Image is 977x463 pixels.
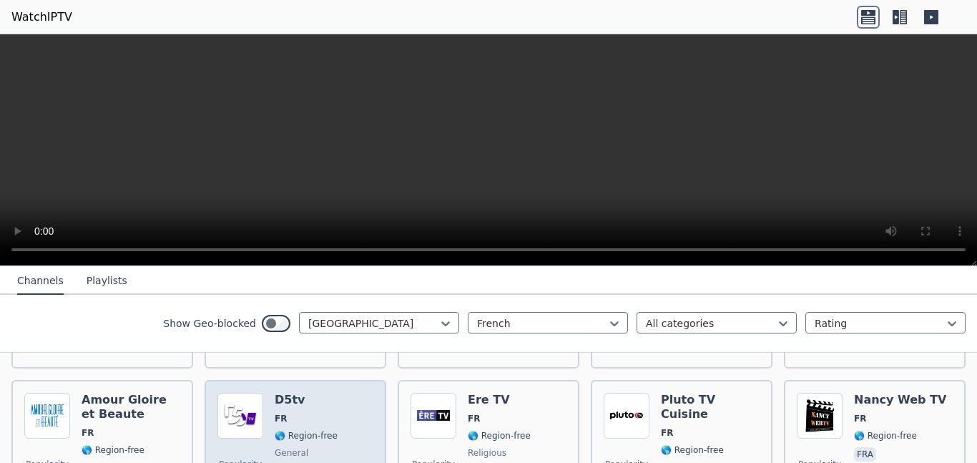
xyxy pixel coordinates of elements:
span: 🌎 Region-free [854,430,917,442]
h6: D5tv [275,393,338,407]
span: religious [468,447,506,459]
span: FR [661,427,673,439]
h6: Amour Gloire et Beaute [82,393,180,421]
img: Nancy Web TV [797,393,843,439]
span: 🌎 Region-free [468,430,531,442]
h6: Pluto TV Cuisine [661,393,760,421]
span: 🌎 Region-free [275,430,338,442]
span: FR [468,413,480,424]
button: Channels [17,268,64,295]
p: fra [854,447,876,462]
span: 🌎 Region-free [661,444,724,456]
img: Pluto TV Cuisine [604,393,649,439]
h6: Ere TV [468,393,531,407]
a: WatchIPTV [11,9,72,26]
span: FR [275,413,287,424]
span: 🌎 Region-free [82,444,144,456]
button: Playlists [87,268,127,295]
label: Show Geo-blocked [163,316,256,331]
img: D5tv [217,393,263,439]
span: FR [82,427,94,439]
h6: Nancy Web TV [854,393,946,407]
img: Amour Gloire et Beaute [24,393,70,439]
span: general [275,447,308,459]
span: FR [854,413,866,424]
img: Ere TV [411,393,456,439]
